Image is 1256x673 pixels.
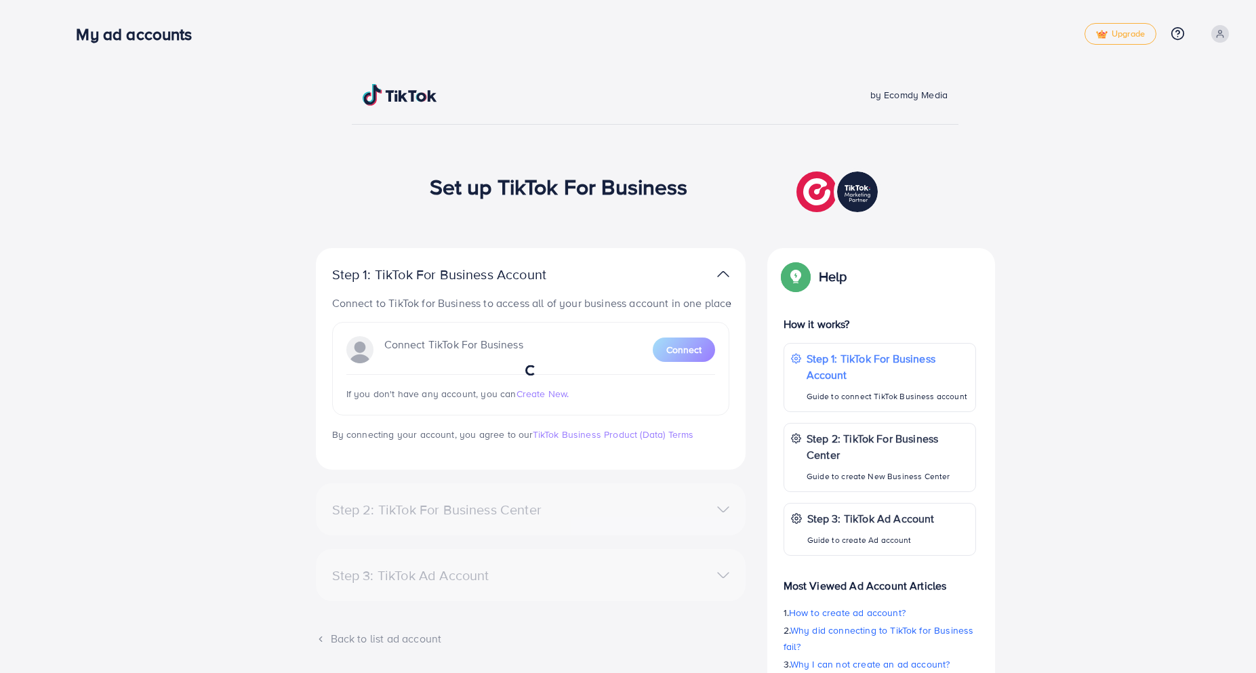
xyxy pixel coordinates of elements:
span: by Ecomdy Media [870,88,948,102]
p: How it works? [784,316,976,332]
img: tick [1096,30,1108,39]
p: Guide to connect TikTok Business account [807,388,969,405]
a: tickUpgrade [1085,23,1156,45]
p: Step 1: TikTok For Business Account [332,266,590,283]
span: Why did connecting to TikTok for Business fail? [784,624,974,653]
img: TikTok [363,84,437,106]
img: Popup guide [784,264,808,289]
p: Guide to create New Business Center [807,468,969,485]
span: How to create ad account? [789,606,906,619]
img: TikTok partner [717,264,729,284]
span: Upgrade [1096,29,1145,39]
p: Help [819,268,847,285]
p: Most Viewed Ad Account Articles [784,567,976,594]
p: 1. [784,605,976,621]
p: 3. [784,656,976,672]
p: 2. [784,622,976,655]
h3: My ad accounts [76,24,203,44]
p: Step 3: TikTok Ad Account [807,510,935,527]
span: Why I can not create an ad account? [790,657,950,671]
p: Guide to create Ad account [807,532,935,548]
div: Back to list ad account [316,631,746,647]
img: TikTok partner [796,168,881,216]
p: Step 1: TikTok For Business Account [807,350,969,383]
p: Step 2: TikTok For Business Center [807,430,969,463]
h1: Set up TikTok For Business [430,174,688,199]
